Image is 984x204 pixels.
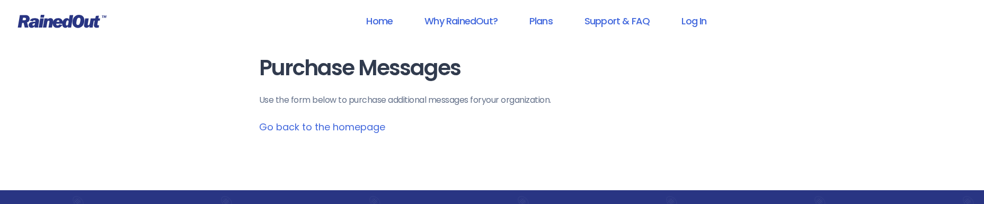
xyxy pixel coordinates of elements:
a: Support & FAQ [571,9,663,33]
h1: Purchase Messages [259,56,725,80]
p: Use the form below to purchase additional messages for your organization . [259,94,725,107]
a: Log In [668,9,720,33]
a: Plans [516,9,566,33]
a: Why RainedOut? [411,9,511,33]
a: Home [352,9,406,33]
a: Go back to the homepage [259,120,385,134]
